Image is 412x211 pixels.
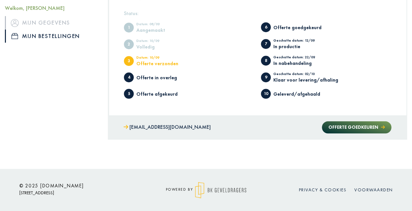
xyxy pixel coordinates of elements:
span: Offerte goedgekeurd [261,22,271,32]
div: Offerte in overleg [136,75,190,80]
span: Klaar voor levering/afhaling [261,72,271,82]
span: Volledig [124,39,134,49]
h5: Status: [124,10,391,16]
a: [EMAIL_ADDRESS][DOMAIN_NAME] [124,123,211,132]
img: icon [11,19,19,27]
div: Geschatte datum: 02/10 [273,72,338,77]
div: Datum: 08/09 [136,22,190,28]
div: powered by [147,182,265,198]
img: icon [11,33,18,39]
span: Offerte verzonden [124,56,134,66]
span: Offerte in overleg [124,72,134,82]
span: Offerte afgekeurd [124,89,134,99]
div: Offerte afgekeurd [136,91,190,96]
a: iconMijn gegevens [5,16,98,29]
div: Geschatte datum: 22/09 [273,55,327,61]
h5: Welkom, [PERSON_NAME] [5,5,98,11]
div: Klaar voor levering/afhaling [273,77,338,82]
div: Datum: 10/09 [136,56,190,61]
div: In productie [273,44,327,49]
h6: © 2025 [DOMAIN_NAME] [19,183,137,189]
a: iconMijn bestellingen [5,29,98,43]
p: [STREET_ADDRESS] [19,189,137,197]
div: In nabehandeling [273,61,327,66]
div: Aangemaakt [136,28,190,32]
div: Geschatte datum: 12/09 [273,39,327,44]
span: In nabehandeling [261,56,271,66]
img: logo [195,182,246,198]
span: In productie [261,39,271,49]
div: Offerte verzonden [136,61,190,66]
button: Offerte goedkeuren [322,121,391,133]
div: Offerte goedgekeurd [273,25,327,30]
a: Voorwaarden [354,187,393,193]
div: Volledig [136,44,190,49]
a: Privacy & cookies [299,187,347,193]
span: Aangemaakt [124,23,134,32]
div: Datum: 10/09 [136,39,190,44]
span: Geleverd/afgehaald [261,89,271,99]
div: Geleverd/afgehaald [273,91,327,96]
